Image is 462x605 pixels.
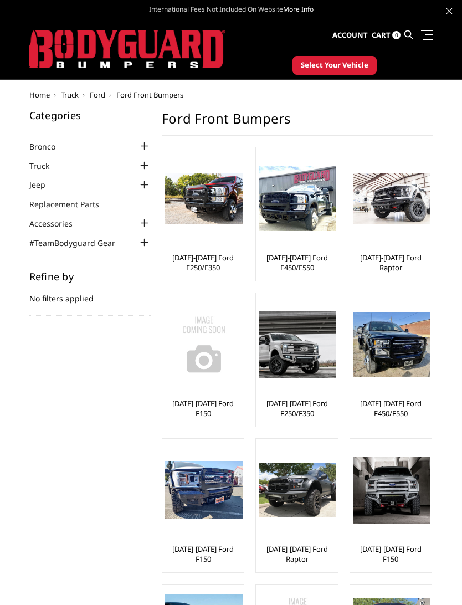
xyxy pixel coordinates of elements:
[29,30,225,69] img: BODYGUARD BUMPERS
[29,271,151,316] div: No filters applied
[29,141,69,152] a: Bronco
[29,198,113,210] a: Replacement Parts
[259,398,335,418] a: [DATE]-[DATE] Ford F250/F350
[283,4,314,14] a: More Info
[332,20,368,50] a: Account
[165,306,243,383] img: No Image
[90,90,105,100] a: Ford
[372,20,401,50] a: Cart 0
[353,544,429,564] a: [DATE]-[DATE] Ford F150
[29,237,129,249] a: #TeamBodyguard Gear
[353,398,429,418] a: [DATE]-[DATE] Ford F450/F550
[259,544,335,564] a: [DATE]-[DATE] Ford Raptor
[29,110,151,120] h5: Categories
[165,253,241,273] a: [DATE]-[DATE] Ford F250/F350
[292,56,377,75] button: Select Your Vehicle
[165,296,241,393] a: No Image
[353,253,429,273] a: [DATE]-[DATE] Ford Raptor
[116,90,183,100] span: Ford Front Bumpers
[29,160,63,172] a: Truck
[332,30,368,40] span: Account
[372,30,391,40] span: Cart
[61,90,79,100] a: Truck
[29,271,151,281] h5: Refine by
[165,398,241,418] a: [DATE]-[DATE] Ford F150
[392,31,401,39] span: 0
[29,218,86,229] a: Accessories
[301,60,368,71] span: Select Your Vehicle
[259,253,335,273] a: [DATE]-[DATE] Ford F450/F550
[165,544,241,564] a: [DATE]-[DATE] Ford F150
[29,179,59,191] a: Jeep
[162,110,433,136] h1: Ford Front Bumpers
[29,90,50,100] a: Home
